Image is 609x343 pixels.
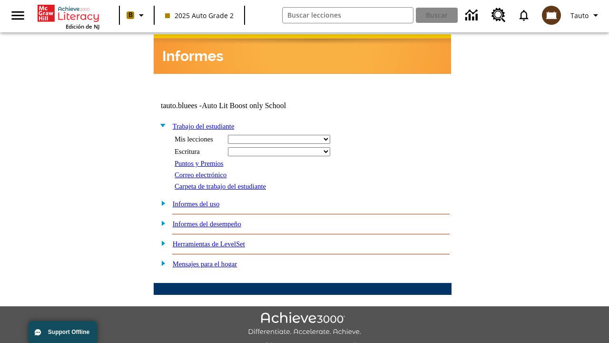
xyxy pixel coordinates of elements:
[248,312,361,336] img: Achieve3000 Differentiate Accelerate Achieve
[165,10,234,20] span: 2025 Auto Grade 2
[175,182,266,190] a: Carpeta de trabajo del estudiante
[173,122,235,130] a: Trabajo del estudiante
[156,199,166,207] img: plus.gif
[29,321,97,343] button: Support Offline
[38,3,99,30] div: Portada
[173,200,220,208] a: Informes del uso
[567,7,605,24] button: Perfil/Configuración
[173,220,241,228] a: Informes del desempeño
[175,135,222,143] div: Mis lecciones
[173,240,245,248] a: Herramientas de LevelSet
[156,219,166,227] img: plus.gif
[175,148,222,156] div: Escritura
[511,3,536,28] a: Notificaciones
[128,9,133,21] span: B
[4,1,32,30] button: Abrir el menú lateral
[570,10,589,20] span: Tauto
[123,7,151,24] button: Boost El color de la clase es anaranjado claro. Cambiar el color de la clase.
[202,101,286,110] nobr: Auto Lit Boost only School
[173,260,237,268] a: Mensajes para el hogar
[156,121,166,130] img: minus.gif
[536,3,567,28] button: Escoja un nuevo avatar
[542,6,561,25] img: avatar image
[486,2,511,28] a: Centro de recursos, Se abrirá en una pestaña nueva.
[175,160,224,167] a: Puntos y Premios
[156,259,166,267] img: plus.gif
[161,101,336,110] td: tauto.bluees -
[48,329,89,335] span: Support Offline
[175,171,226,179] a: Correo electrónico
[154,34,451,74] img: header
[460,2,486,29] a: Centro de información
[283,8,413,23] input: Buscar campo
[66,23,99,30] span: Edición de NJ
[156,239,166,247] img: plus.gif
